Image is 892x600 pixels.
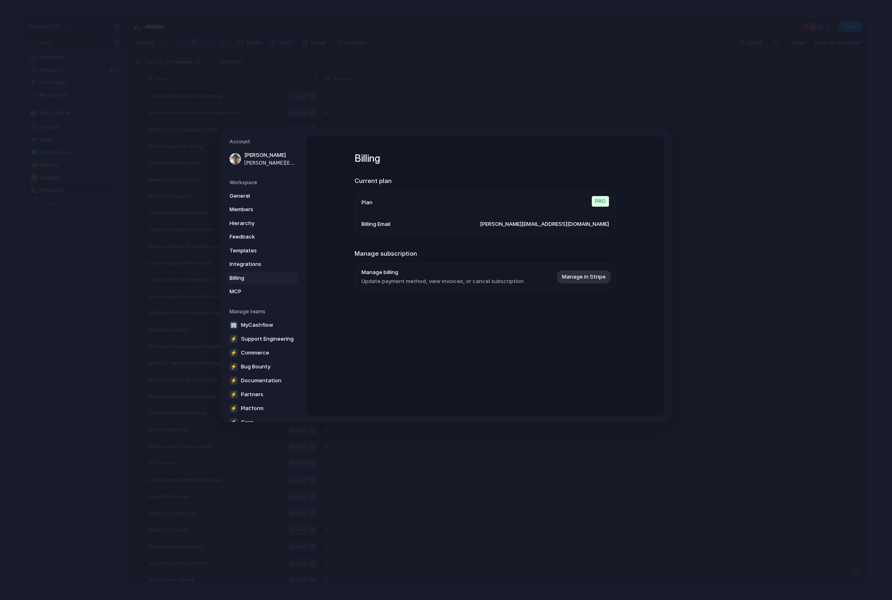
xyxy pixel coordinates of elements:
a: 🏢MyCashflow [227,319,298,332]
span: Pro [592,196,609,207]
a: ⚡Core [227,416,298,429]
span: [PERSON_NAME][EMAIL_ADDRESS][DOMAIN_NAME] [244,159,297,167]
h5: Workspace [230,179,298,186]
a: ⚡Commerce [227,346,298,359]
div: ⚡ [230,418,238,426]
h2: Manage subscription [355,249,616,259]
a: [PERSON_NAME][PERSON_NAME][EMAIL_ADDRESS][DOMAIN_NAME] [227,149,298,169]
span: [PERSON_NAME][EMAIL_ADDRESS][DOMAIN_NAME] [480,220,609,228]
span: [PERSON_NAME] [244,151,297,159]
span: Support Engineering [241,335,294,343]
h5: Account [230,138,298,145]
a: Hierarchy [227,217,298,230]
span: Documentation [241,377,281,385]
span: Bug Bounty [241,363,270,371]
span: General [230,192,282,200]
span: MyCashflow [241,321,273,329]
div: 🏢 [230,321,238,329]
a: General [227,190,298,203]
span: Manage billing [361,268,524,277]
div: ⚡ [230,349,238,357]
span: Integrations [230,260,282,268]
a: MCP [227,285,298,298]
h1: Billing [355,151,616,166]
a: Members [227,203,298,216]
span: Platform [241,404,263,413]
a: Billing [227,272,298,285]
a: ⚡Partners [227,388,298,401]
button: Manage in Stripe [557,270,611,283]
div: ⚡ [230,377,238,385]
h2: Current plan [355,176,616,186]
div: ⚡ [230,404,238,413]
a: ⚡Documentation [227,374,298,387]
h5: Manage teams [230,308,298,315]
a: Feedback [227,230,298,243]
span: Partners [241,390,263,399]
div: ⚡ [230,335,238,343]
span: Hierarchy [230,219,282,228]
span: Feedback [230,233,282,241]
a: ⚡Platform [227,402,298,415]
a: ⚡Support Engineering [227,332,298,346]
span: Manage in Stripe [562,273,606,281]
span: Members [230,205,282,214]
span: Templates [230,247,282,255]
span: MCP [230,288,282,296]
span: Commerce [241,349,269,357]
a: Templates [227,244,298,257]
span: Plan [361,199,372,207]
span: Update payment method, view invoices, or cancel subscription [361,277,524,286]
div: ⚡ [230,390,238,399]
span: Billing [230,274,282,282]
a: Integrations [227,258,298,271]
a: ⚡Bug Bounty [227,360,298,373]
span: Billing Email [361,220,390,228]
div: ⚡ [230,363,238,371]
span: Core [241,418,254,426]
